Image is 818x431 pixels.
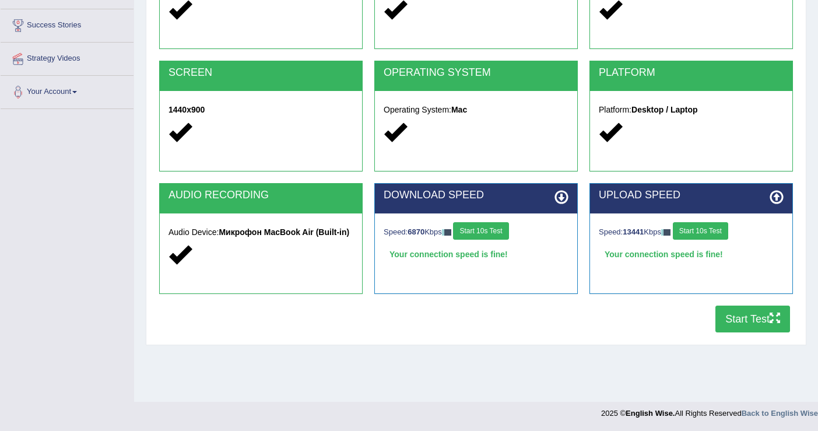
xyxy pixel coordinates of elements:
strong: Микрофон MacBook Air (Built-in) [219,227,349,237]
h2: SCREEN [168,67,353,79]
div: Speed: Kbps [384,222,568,243]
h2: PLATFORM [599,67,784,79]
h2: DOWNLOAD SPEED [384,190,568,201]
strong: Desktop / Laptop [631,105,698,114]
div: 2025 © All Rights Reserved [601,402,818,419]
h5: Platform: [599,106,784,114]
img: ajax-loader-fb-connection.gif [661,229,670,236]
a: Strategy Videos [1,43,134,72]
button: Start Test [715,306,790,332]
button: Start 10s Test [673,222,728,240]
strong: English Wise. [626,409,675,418]
strong: 1440x900 [168,105,205,114]
strong: Mac [451,105,467,114]
div: Your connection speed is fine! [599,246,784,263]
img: ajax-loader-fb-connection.gif [442,229,451,236]
div: Speed: Kbps [599,222,784,243]
h2: AUDIO RECORDING [168,190,353,201]
div: Your connection speed is fine! [384,246,568,263]
h2: UPLOAD SPEED [599,190,784,201]
a: Success Stories [1,9,134,38]
strong: 6870 [408,227,424,236]
a: Your Account [1,76,134,105]
h5: Audio Device: [168,228,353,237]
strong: 13441 [623,227,644,236]
h2: OPERATING SYSTEM [384,67,568,79]
button: Start 10s Test [453,222,508,240]
a: Back to English Wise [742,409,818,418]
h5: Operating System: [384,106,568,114]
